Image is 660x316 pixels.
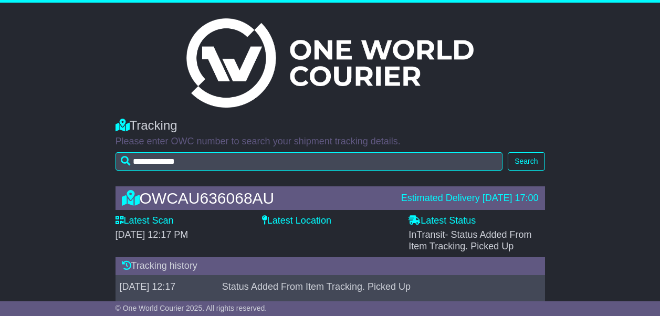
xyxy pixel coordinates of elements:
[408,215,476,227] label: Latest Status
[116,215,174,227] label: Latest Scan
[116,118,545,133] div: Tracking
[401,193,539,204] div: Estimated Delivery [DATE] 17:00
[408,229,531,251] span: InTransit
[116,257,545,275] div: Tracking history
[116,304,267,312] span: © One World Courier 2025. All rights reserved.
[408,229,531,251] span: - Status Added From Item Tracking. Picked Up
[262,215,331,227] label: Latest Location
[186,18,473,108] img: Light
[116,275,218,298] td: [DATE] 12:17
[116,136,545,148] p: Please enter OWC number to search your shipment tracking details.
[117,189,396,207] div: OWCAU636068AU
[116,229,188,240] span: [DATE] 12:17 PM
[508,152,544,171] button: Search
[218,275,531,298] td: Status Added From Item Tracking. Picked Up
